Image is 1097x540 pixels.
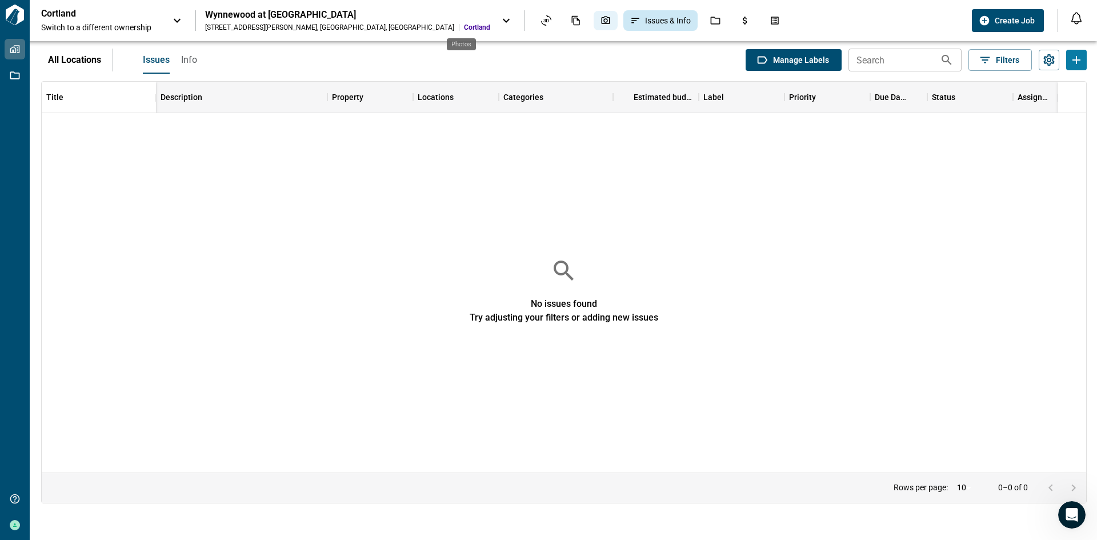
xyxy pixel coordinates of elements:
[996,54,1019,66] span: Filters
[932,82,955,113] div: Status
[972,9,1044,32] button: Create Job
[634,82,694,113] div: Estimated budget
[1058,501,1086,529] iframe: Intercom live chat
[763,11,787,30] div: Takeoff Center
[1013,82,1070,113] div: Assigned To
[875,82,907,113] div: Due Date
[773,54,829,66] span: Manage Labels
[534,11,558,30] div: Asset View
[955,89,971,105] button: Sort
[699,82,784,113] div: Label
[1039,50,1059,70] button: Settings
[470,310,658,323] span: Try adjusting your filters or adding new issues
[703,11,727,30] div: Jobs
[41,22,161,33] span: Switch to a different ownership
[998,484,1028,491] p: 0–0 of 0
[613,82,699,113] div: Estimated budget
[447,38,476,50] div: Photos
[131,46,197,74] div: base tabs
[327,82,413,113] div: Property
[48,53,101,67] p: All Locations
[927,82,1013,113] div: Status
[703,82,724,113] div: Label
[1066,50,1087,70] button: Add Issues or Info
[816,89,832,105] button: Sort
[332,82,363,113] div: Property
[645,15,691,26] span: Issues & Info
[464,23,490,32] span: Cortland
[161,82,202,113] div: Description
[594,11,618,30] div: Photos
[952,479,980,496] div: 10
[531,285,597,310] span: No issues found
[413,82,499,113] div: Locations
[42,82,156,113] div: Title
[46,82,63,113] div: Title
[618,89,634,105] button: Sort
[181,54,197,66] span: Info
[995,15,1035,26] span: Create Job
[789,82,816,113] div: Priority
[733,11,757,30] div: Budgets
[205,9,490,21] div: Wynnewood at [GEOGRAPHIC_DATA]
[894,484,948,491] p: Rows per page:
[205,23,454,32] div: [STREET_ADDRESS][PERSON_NAME] , [GEOGRAPHIC_DATA] , [GEOGRAPHIC_DATA]
[870,82,927,113] div: Due Date
[499,82,613,113] div: Categories
[1018,82,1050,113] div: Assigned To
[503,82,543,113] div: Categories
[1067,9,1086,27] button: Open notification feed
[143,54,170,66] span: Issues
[202,89,218,105] button: Sort
[968,49,1032,71] button: Filters
[156,82,327,113] div: Description
[418,82,454,113] div: Locations
[564,11,588,30] div: Documents
[1050,89,1066,105] button: Sort
[907,89,923,105] button: Sort
[623,10,698,31] div: Issues & Info
[41,8,144,19] p: Cortland
[63,90,79,106] button: Sort
[724,89,740,105] button: Sort
[784,82,870,113] div: Priority
[746,49,842,71] button: Manage Labels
